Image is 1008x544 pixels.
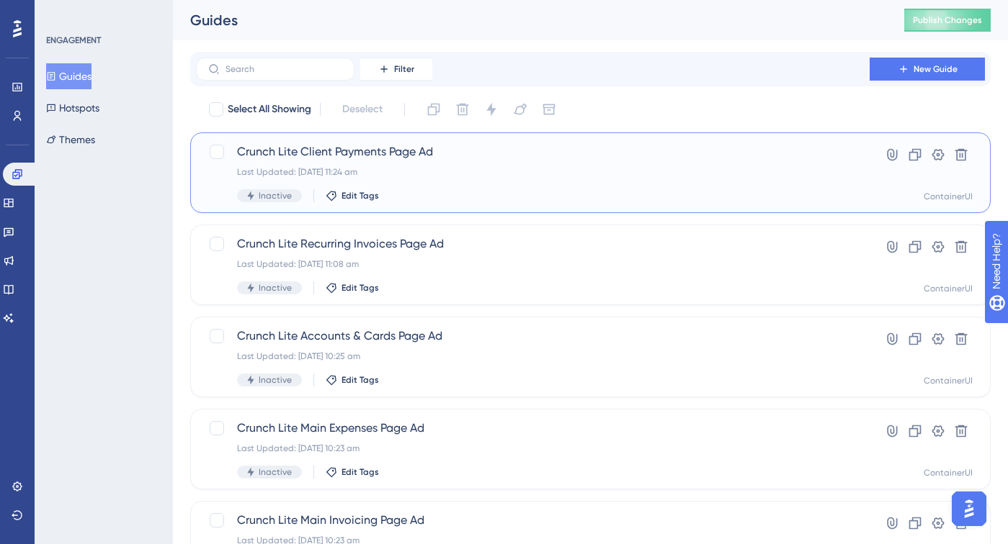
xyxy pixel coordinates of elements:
div: ContainerUI [924,191,973,202]
div: Last Updated: [DATE] 11:08 am [237,258,829,270]
span: Inactive [259,466,292,478]
button: Filter [360,58,432,81]
span: Edit Tags [342,282,379,294]
button: Themes [46,127,95,153]
button: Edit Tags [326,190,379,201]
span: Edit Tags [342,466,379,478]
span: Crunch Lite Accounts & Cards Page Ad [237,327,829,345]
div: ENGAGEMENT [46,35,101,46]
span: Publish Changes [913,14,982,26]
span: New Guide [914,63,958,75]
div: Last Updated: [DATE] 10:23 am [237,443,829,454]
span: Edit Tags [342,190,379,201]
div: ContainerUI [924,375,973,386]
button: Edit Tags [326,374,379,386]
span: Crunch Lite Main Invoicing Page Ad [237,512,829,529]
button: Hotspots [46,95,99,121]
div: ContainerUI [924,467,973,479]
span: Filter [394,63,414,75]
span: Inactive [259,282,292,294]
button: Publish Changes [904,9,991,32]
div: ContainerUI [924,283,973,294]
button: New Guide [870,58,985,81]
button: Edit Tags [326,282,379,294]
span: Edit Tags [342,374,379,386]
span: Crunch Lite Recurring Invoices Page Ad [237,235,829,253]
span: Inactive [259,190,292,201]
button: Guides [46,63,92,89]
div: Guides [190,10,868,30]
span: Inactive [259,374,292,386]
div: Last Updated: [DATE] 11:24 am [237,166,829,178]
span: Crunch Lite Main Expenses Page Ad [237,420,829,437]
span: Select All Showing [228,101,311,118]
span: Need Help? [34,4,90,21]
span: Deselect [342,101,383,118]
iframe: UserGuiding AI Assistant Launcher [947,487,991,530]
div: Last Updated: [DATE] 10:25 am [237,350,829,362]
button: Deselect [329,96,396,122]
input: Search [226,64,342,74]
button: Edit Tags [326,466,379,478]
span: Crunch Lite Client Payments Page Ad [237,143,829,160]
